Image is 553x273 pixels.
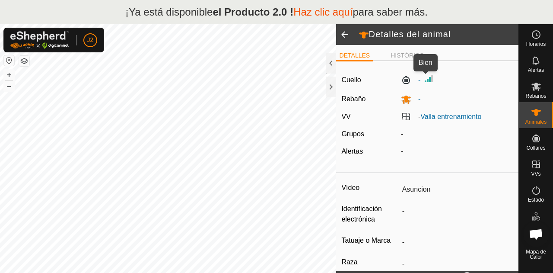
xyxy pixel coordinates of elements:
font: HISTÓRICO [391,52,424,59]
font: Tatuaje o Marca [341,237,391,244]
font: para saber más. [353,6,428,18]
a: Valla entrenamiento [420,113,481,120]
font: J2 [87,36,94,43]
font: VVs [531,171,540,177]
font: Horarios [526,41,546,47]
font: – [7,81,11,90]
button: Restablecer Mapa [4,55,14,66]
font: Identificación electrónica [341,205,381,223]
font: ¡ [125,6,129,18]
button: Capas del Mapa [19,56,29,66]
button: + [4,70,14,80]
font: Vídeo [341,184,359,191]
font: + [7,70,12,79]
font: Animales [525,119,547,125]
font: Ya está disponible [129,6,213,18]
button: – [4,81,14,91]
font: Cuello [341,76,361,84]
font: - [401,148,403,155]
font: Grupos [341,130,364,138]
font: VV [341,113,350,120]
div: Chat abierto [523,221,549,247]
a: Haz clic aquí [293,6,353,18]
font: Rebaño [341,95,365,103]
font: - [418,113,420,120]
font: Mapa de Calor [526,249,546,260]
font: Alertas [528,67,544,73]
font: - [418,76,420,84]
font: - [418,95,420,103]
font: Alertas [341,148,363,155]
font: el Producto 2.0 ! [213,6,293,18]
font: Estado [528,197,544,203]
font: Detalles del animal [369,29,451,39]
font: DETALLES [340,52,370,59]
font: Collares [526,145,545,151]
font: Rebaños [525,93,546,99]
img: Logotipo de Gallagher [10,31,69,49]
font: Raza [341,258,357,266]
font: - [401,130,403,138]
img: Intensidad de señal [424,74,434,84]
